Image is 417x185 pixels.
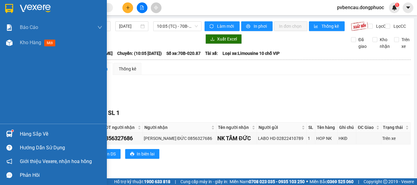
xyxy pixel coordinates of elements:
th: Ghi chú [338,123,357,133]
img: logo-vxr [5,4,13,13]
span: question-circle [6,145,12,151]
div: 1 [308,135,314,142]
span: file-add [140,5,144,10]
div: Trên xe [382,135,409,142]
span: pvbencau.dongphuoc [332,4,389,11]
span: In biên lai [137,151,154,157]
span: sync [209,24,215,29]
button: file-add [137,2,147,13]
div: Hàng sắp về [20,130,102,139]
span: down [97,25,102,30]
button: aim [151,2,161,13]
strong: 0708 023 035 - 0935 103 250 [249,179,305,184]
button: printerIn biên lai [125,149,159,159]
button: caret-down [403,2,413,13]
sup: 1 [12,130,13,132]
span: copyright [383,180,387,184]
span: In phơi [254,23,268,30]
button: printerIn DS [94,149,121,159]
span: Đã giao [356,36,369,50]
img: solution-icon [6,24,13,31]
div: 0856327686 [102,134,142,143]
span: notification [6,158,12,164]
button: downloadXuất Excel [205,34,242,44]
span: Cung cấp máy in - giấy in: [180,178,228,185]
span: printer [130,152,134,157]
span: SĐT người nhận [103,124,136,131]
span: mới [44,40,55,46]
span: Chuyến: (10:05 [DATE]) [117,50,162,57]
span: Hỗ trợ kỹ thuật: [114,178,170,185]
img: warehouse-icon [6,40,13,46]
span: SL 1 [108,109,120,116]
span: message [6,172,12,178]
span: Lọc CR [374,23,390,30]
span: Làm mới [217,23,235,30]
span: Miền Nam [230,178,305,185]
span: Lọc CC [391,23,407,30]
span: Trạng thái [383,124,404,131]
img: warehouse-icon [6,131,13,137]
span: Tài xế: [205,50,218,57]
div: Phản hồi [20,171,102,180]
div: Hướng dẫn sử dụng [20,143,102,152]
img: icon-new-feature [392,5,397,10]
span: Kho nhận [377,36,392,50]
span: ⚪️ [306,180,308,183]
span: Người gửi [259,124,300,131]
strong: 0369 525 060 [327,179,354,184]
button: syncLàm mới [205,21,240,31]
th: Tên hàng [315,123,338,133]
button: plus [122,2,133,13]
input: 12/10/2025 [119,23,139,30]
span: Kho hàng [20,40,41,45]
span: plus [126,5,130,10]
span: Xuất Excel [217,36,237,42]
button: In đơn chọn [274,21,307,31]
img: 9k= [351,21,368,31]
span: caret-down [405,5,411,10]
span: Trên xe [399,36,412,50]
div: HKĐ [339,135,355,142]
th: SL [307,123,315,133]
span: Giới thiệu Vexere, nhận hoa hồng [20,158,92,165]
div: Thống kê [119,66,136,72]
span: | [358,178,359,185]
span: Số xe: 70B-020.87 [166,50,201,57]
div: NK TÂM ĐỨC [217,134,256,143]
span: Người nhận [144,124,210,131]
span: 10:05 (TC) - 70B-020.87 [157,22,198,31]
span: aim [154,5,158,10]
td: 0856327686 [101,133,143,144]
sup: 1 [395,3,399,7]
button: printerIn phơi [241,21,273,31]
span: bar-chart [314,24,319,29]
button: bar-chartThống kê [309,21,345,31]
div: HOP NK [316,135,336,142]
div: [PERSON_NAME] ĐỨC 0856327686 [144,135,215,142]
span: printer [246,24,251,29]
span: Tên người nhận [218,124,251,131]
span: | [175,178,176,185]
span: ĐC Giao [358,124,375,131]
span: Miền Bắc [310,178,354,185]
span: download [210,37,215,42]
span: In DS [106,151,116,157]
div: LABO HD 02822410789 [258,135,306,142]
span: 1 [396,3,398,7]
span: Báo cáo [20,23,38,31]
span: Thống kê [321,23,340,30]
strong: 1900 633 818 [144,179,170,184]
td: NK TÂM ĐỨC [216,133,257,144]
span: Loại xe: Limousine 10 chỗ VIP [223,50,280,57]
